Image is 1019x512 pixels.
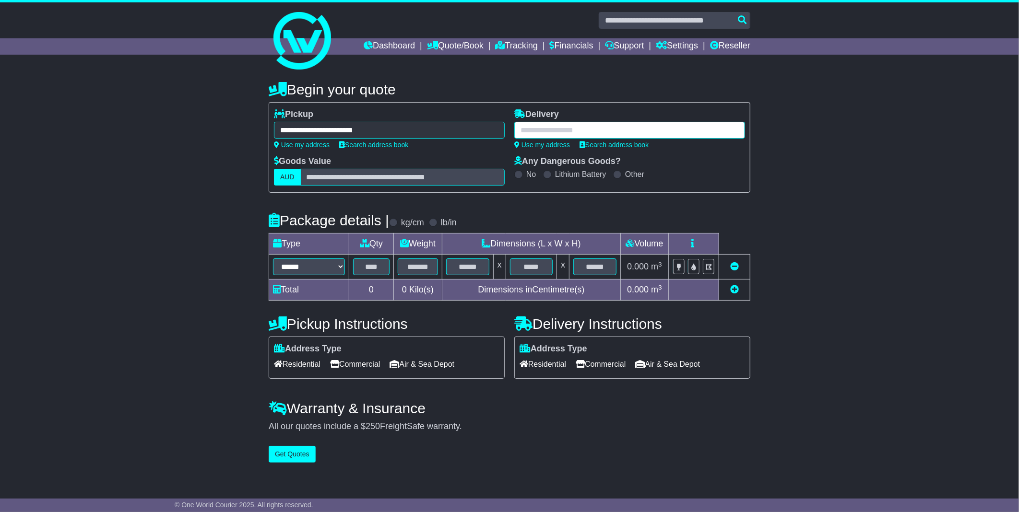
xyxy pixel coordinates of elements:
label: AUD [274,169,301,186]
label: No [526,170,536,179]
span: m [651,262,662,271]
a: Use my address [514,141,570,149]
button: Get Quotes [269,446,316,463]
span: 0.000 [627,262,649,271]
label: Delivery [514,109,559,120]
td: Type [269,233,349,255]
a: Use my address [274,141,330,149]
span: Commercial [576,357,626,372]
label: Pickup [274,109,313,120]
span: 250 [366,421,380,431]
h4: Delivery Instructions [514,316,750,332]
td: Volume [620,233,668,255]
h4: Package details | [269,212,389,228]
a: Settings [656,38,698,55]
span: m [651,285,662,294]
a: Financials [550,38,593,55]
td: x [557,255,569,279]
td: Dimensions in Centimetre(s) [442,279,620,301]
label: Address Type [520,344,587,354]
span: Residential [274,357,320,372]
label: Lithium Battery [555,170,606,179]
span: 0.000 [627,285,649,294]
a: Search address book [580,141,649,149]
span: Commercial [330,357,380,372]
h4: Warranty & Insurance [269,400,750,416]
span: 0 [402,285,407,294]
h4: Begin your quote [269,81,750,97]
a: Tracking [496,38,538,55]
a: Dashboard [364,38,415,55]
a: Add new item [730,285,739,294]
td: Total [269,279,349,301]
a: Reseller [710,38,750,55]
td: Kilo(s) [394,279,442,301]
h4: Pickup Instructions [269,316,505,332]
span: Air & Sea Depot [636,357,700,372]
span: Residential [520,357,566,372]
td: Weight [394,233,442,255]
a: Quote/Book [427,38,484,55]
span: Air & Sea Depot [390,357,455,372]
td: x [493,255,506,279]
a: Remove this item [730,262,739,271]
label: Other [625,170,644,179]
a: Search address book [339,141,408,149]
label: Goods Value [274,156,331,167]
td: Qty [349,233,394,255]
label: lb/in [441,218,457,228]
label: kg/cm [401,218,424,228]
label: Any Dangerous Goods? [514,156,621,167]
div: All our quotes include a $ FreightSafe warranty. [269,421,750,432]
sup: 3 [658,284,662,291]
label: Address Type [274,344,342,354]
span: © One World Courier 2025. All rights reserved. [175,501,313,509]
sup: 3 [658,261,662,268]
td: 0 [349,279,394,301]
a: Support [605,38,644,55]
td: Dimensions (L x W x H) [442,233,620,255]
